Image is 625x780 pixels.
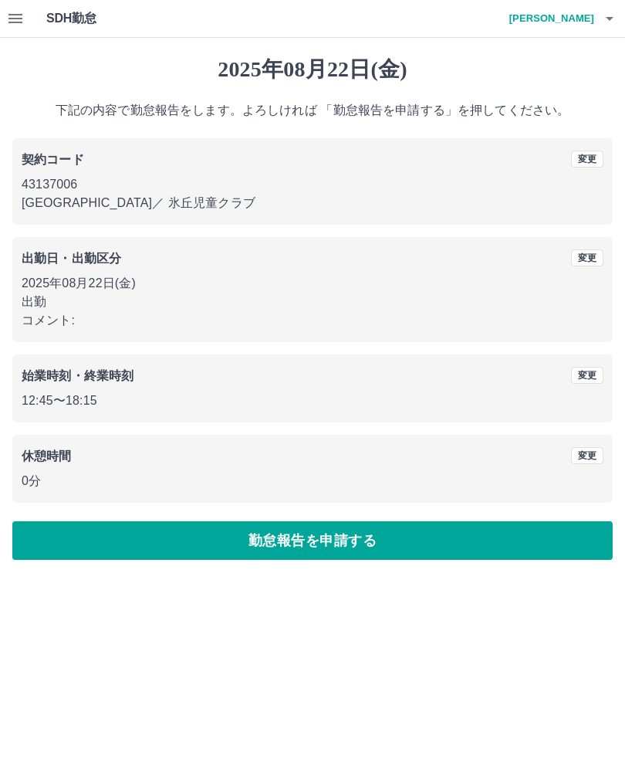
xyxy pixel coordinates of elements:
[571,447,603,464] button: 変更
[22,293,603,311] p: 出勤
[22,175,603,194] p: 43137006
[22,311,603,330] p: コメント:
[12,521,613,560] button: 勤怠報告を申請する
[571,249,603,266] button: 変更
[22,252,121,265] b: 出勤日・出勤区分
[22,153,84,166] b: 契約コード
[22,194,603,212] p: [GEOGRAPHIC_DATA] ／ 氷丘児童クラブ
[571,151,603,168] button: 変更
[12,101,613,120] p: 下記の内容で勤怠報告をします。よろしければ 「勤怠報告を申請する」を押してください。
[22,472,603,490] p: 0分
[22,274,603,293] p: 2025年08月22日(金)
[22,392,603,410] p: 12:45 〜 18:15
[12,56,613,83] h1: 2025年08月22日(金)
[22,449,72,463] b: 休憩時間
[22,369,133,382] b: 始業時刻・終業時刻
[571,367,603,384] button: 変更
